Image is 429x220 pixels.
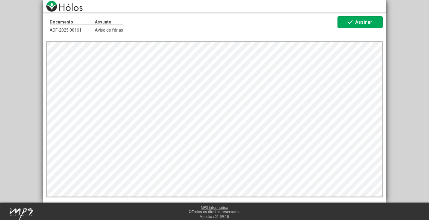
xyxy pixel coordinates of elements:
span: Versão:v01.59.10 [200,215,229,219]
p: Assunto [95,20,123,25]
img: logo-holos.png [46,1,82,12]
a: MPS Informática [201,206,228,210]
button: Assinar [337,16,383,28]
p: Documento [50,20,95,25]
span: Assinar [355,19,372,25]
span: ADF-2025.00161 [50,28,95,33]
span: Aviso de férias [95,28,123,33]
span: ©Todos os direitos reservados [189,210,241,214]
mat-icon: check [347,19,354,26]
